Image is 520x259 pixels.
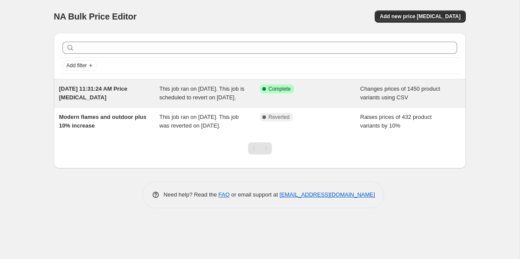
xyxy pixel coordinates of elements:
span: Raises prices of 432 product variants by 10% [360,114,432,129]
button: Add new price [MEDICAL_DATA] [375,10,466,23]
nav: Pagination [248,142,272,154]
span: Changes prices of 1450 product variants using CSV [360,85,440,101]
span: This job ran on [DATE]. This job was reverted on [DATE]. [160,114,239,129]
a: [EMAIL_ADDRESS][DOMAIN_NAME] [280,191,375,198]
span: Reverted [268,114,290,121]
span: Add filter [66,62,87,69]
span: Complete [268,85,291,92]
span: Modern flames and outdoor plus 10% increase [59,114,147,129]
span: Add new price [MEDICAL_DATA] [380,13,461,20]
a: FAQ [219,191,230,198]
span: This job ran on [DATE]. This job is scheduled to revert on [DATE]. [160,85,245,101]
span: Need help? Read the [164,191,219,198]
span: [DATE] 11:31:24 AM Price [MEDICAL_DATA] [59,85,128,101]
span: or email support at [230,191,280,198]
span: NA Bulk Price Editor [54,12,137,21]
button: Add filter [62,60,97,71]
